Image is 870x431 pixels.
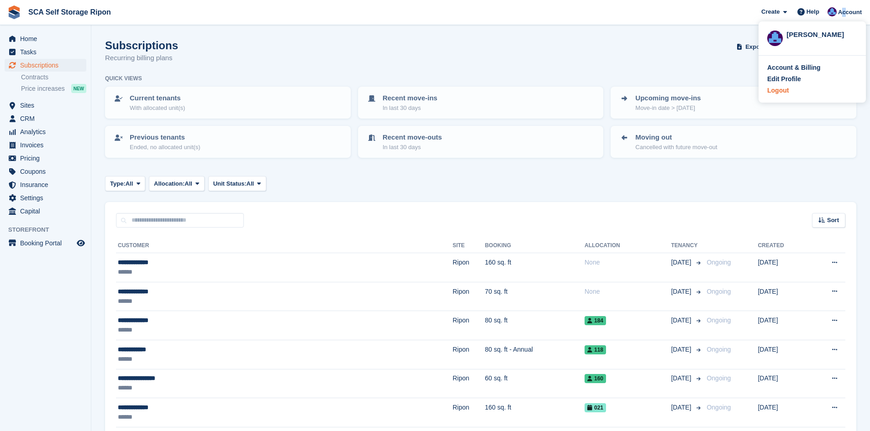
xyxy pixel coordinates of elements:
[25,5,115,20] a: SCA Self Storage Ripon
[707,374,731,382] span: Ongoing
[5,32,86,45] a: menu
[828,7,837,16] img: Sarah Race
[20,112,75,125] span: CRM
[485,239,585,253] th: Booking
[5,99,86,112] a: menu
[5,237,86,249] a: menu
[612,88,855,118] a: Upcoming move-ins Move-in date > [DATE]
[20,99,75,112] span: Sites
[635,143,717,152] p: Cancelled with future move-out
[7,5,21,19] img: stora-icon-8386f47178a22dfd0bd8f6a31ec36ba5ce8667c1dd55bd0f319d3a0aa187defe.svg
[5,59,86,72] a: menu
[453,311,485,340] td: Ripon
[453,253,485,282] td: Ripon
[735,39,775,54] button: Export
[383,104,438,113] p: In last 30 days
[208,176,266,191] button: Unit Status: All
[106,127,350,157] a: Previous tenants Ended, no allocated unit(s)
[827,216,839,225] span: Sort
[20,139,75,151] span: Invoices
[105,53,178,63] p: Recurring billing plans
[485,369,585,398] td: 60 sq. ft
[213,179,247,188] span: Unit Status:
[635,104,701,113] p: Move-in date > [DATE]
[20,125,75,138] span: Analytics
[20,152,75,165] span: Pricing
[758,369,808,398] td: [DATE]
[671,316,693,325] span: [DATE]
[758,311,808,340] td: [DATE]
[21,83,86,93] a: Price increases NEW
[359,88,603,118] a: Recent move-ins In last 30 days
[767,31,783,46] img: Sarah Race
[71,84,86,93] div: NEW
[247,179,254,188] span: All
[126,179,133,188] span: All
[838,8,862,17] span: Account
[707,346,731,353] span: Ongoing
[110,179,126,188] span: Type:
[453,282,485,311] td: Ripon
[767,86,789,95] div: Logout
[149,176,205,191] button: Allocation: All
[383,143,442,152] p: In last 30 days
[671,287,693,296] span: [DATE]
[5,205,86,218] a: menu
[21,73,86,82] a: Contracts
[485,253,585,282] td: 160 sq. ft
[707,317,731,324] span: Ongoing
[453,340,485,369] td: Ripon
[130,143,200,152] p: Ended, no allocated unit(s)
[485,398,585,427] td: 160 sq. ft
[8,225,91,234] span: Storefront
[383,132,442,143] p: Recent move-outs
[5,192,86,204] a: menu
[5,178,86,191] a: menu
[612,127,855,157] a: Moving out Cancelled with future move-out
[485,282,585,311] td: 70 sq. ft
[635,93,701,104] p: Upcoming move-ins
[75,238,86,249] a: Preview store
[485,340,585,369] td: 80 sq. ft - Annual
[635,132,717,143] p: Moving out
[767,63,821,73] div: Account & Billing
[585,239,671,253] th: Allocation
[5,46,86,58] a: menu
[758,239,808,253] th: Created
[758,340,808,369] td: [DATE]
[20,59,75,72] span: Subscriptions
[20,237,75,249] span: Booking Portal
[671,239,703,253] th: Tenancy
[807,7,819,16] span: Help
[767,63,857,73] a: Account & Billing
[383,93,438,104] p: Recent move-ins
[20,165,75,178] span: Coupons
[105,176,145,191] button: Type: All
[154,179,185,188] span: Allocation:
[671,258,693,267] span: [DATE]
[359,127,603,157] a: Recent move-outs In last 30 days
[5,165,86,178] a: menu
[130,93,185,104] p: Current tenants
[116,239,453,253] th: Customer
[130,104,185,113] p: With allocated unit(s)
[585,258,671,267] div: None
[745,42,764,52] span: Export
[585,374,606,383] span: 160
[707,288,731,295] span: Ongoing
[453,369,485,398] td: Ripon
[767,74,801,84] div: Edit Profile
[767,86,857,95] a: Logout
[453,398,485,427] td: Ripon
[758,398,808,427] td: [DATE]
[105,39,178,52] h1: Subscriptions
[671,374,693,383] span: [DATE]
[707,259,731,266] span: Ongoing
[585,287,671,296] div: None
[130,132,200,143] p: Previous tenants
[106,88,350,118] a: Current tenants With allocated unit(s)
[20,205,75,218] span: Capital
[20,32,75,45] span: Home
[21,84,65,93] span: Price increases
[761,7,780,16] span: Create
